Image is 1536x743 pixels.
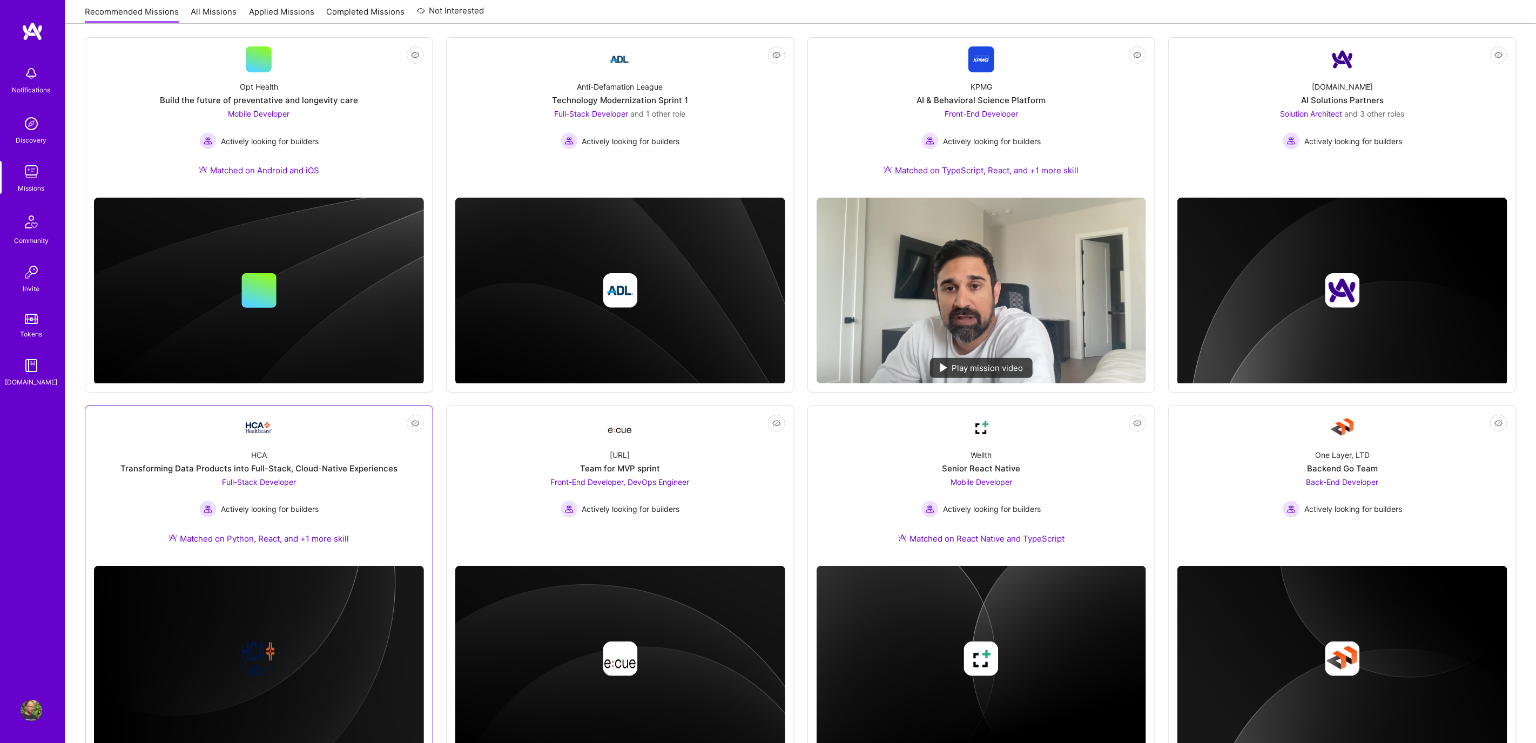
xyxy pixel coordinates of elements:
a: Applied Missions [249,6,314,24]
span: Mobile Developer [951,477,1012,487]
img: User Avatar [21,700,42,721]
a: Completed Missions [327,6,405,24]
img: Actively looking for builders [199,132,217,150]
a: Company LogoHCATransforming Data Products into Full-Stack, Cloud-Native ExperiencesFull-Stack Dev... [94,415,424,557]
img: Company logo [603,641,637,676]
div: Matched on TypeScript, React, and +1 more skill [884,165,1079,176]
span: Solution Architect [1281,109,1343,118]
div: Play mission video [930,358,1033,378]
img: Company logo [241,641,276,676]
span: and 3 other roles [1345,109,1405,118]
img: Community [18,209,44,235]
img: Company Logo [1330,46,1356,72]
div: Notifications [12,84,51,96]
a: All Missions [191,6,237,24]
div: AI Solutions Partners [1301,94,1384,106]
span: Actively looking for builders [1304,136,1402,147]
img: logo [22,22,43,41]
img: Actively looking for builders [921,501,939,518]
img: Company logo [603,273,637,308]
div: Anti-Defamation League [577,81,663,92]
img: cover [1177,198,1507,384]
i: icon EyeClosed [411,419,420,428]
img: Actively looking for builders [1283,501,1300,518]
span: Front-End Developer [945,109,1018,118]
img: cover [455,198,785,384]
span: Actively looking for builders [1304,503,1402,515]
span: Front-End Developer, DevOps Engineer [551,477,690,487]
img: Company Logo [968,415,994,441]
div: Backend Go Team [1307,463,1378,474]
span: Actively looking for builders [221,136,319,147]
div: [URL] [610,449,630,461]
img: Ateam Purple Icon [169,533,177,542]
span: Actively looking for builders [221,503,319,515]
img: bell [21,63,42,84]
a: Company LogoOne Layer, LTDBackend Go TeamBack-End Developer Actively looking for buildersActively... [1177,415,1507,557]
i: icon EyeClosed [772,419,781,428]
span: Actively looking for builders [943,136,1041,147]
div: One Layer, LTD [1315,449,1370,461]
div: HCA [251,449,267,461]
span: Mobile Developer [228,109,289,118]
img: Company logo [964,641,999,676]
i: icon EyeClosed [1494,51,1503,59]
div: Team for MVP sprint [580,463,660,474]
img: Ateam Purple Icon [898,533,907,542]
div: AI & Behavioral Science Platform [917,94,1046,106]
img: Actively looking for builders [561,501,578,518]
span: Actively looking for builders [582,503,680,515]
div: Community [14,235,49,246]
img: Invite [21,261,42,283]
a: Company Logo[URL]Team for MVP sprintFront-End Developer, DevOps Engineer Actively looking for bui... [455,415,785,557]
i: icon EyeClosed [411,51,420,59]
a: Opt HealthBuild the future of preventative and longevity careMobile Developer Actively looking fo... [94,46,424,189]
div: KPMG [971,81,992,92]
span: Full-Stack Developer [555,109,629,118]
span: Actively looking for builders [943,503,1041,515]
i: icon EyeClosed [1133,419,1142,428]
div: Build the future of preventative and longevity care [160,94,358,106]
div: Opt Health [240,81,278,92]
img: No Mission [817,198,1147,383]
i: icon EyeClosed [772,51,781,59]
div: Matched on Python, React, and +1 more skill [169,533,349,544]
img: Company logo [1325,273,1360,308]
div: Transforming Data Products into Full-Stack, Cloud-Native Experiences [120,463,398,474]
img: Ateam Purple Icon [884,165,892,174]
a: User Avatar [18,700,45,721]
img: teamwork [21,161,42,183]
span: and 1 other role [631,109,686,118]
div: Senior React Native [942,463,1020,474]
img: cover [94,198,424,384]
img: Ateam Purple Icon [199,165,207,174]
div: Matched on React Native and TypeScript [898,533,1065,544]
img: tokens [25,314,38,324]
span: Full-Stack Developer [222,477,296,487]
div: Matched on Android and iOS [199,165,319,176]
img: play [940,363,947,372]
i: icon EyeClosed [1494,419,1503,428]
a: Recommended Missions [85,6,179,24]
img: guide book [21,355,42,376]
div: Wellth [971,449,992,461]
img: Company Logo [246,422,272,433]
img: Company Logo [607,46,633,72]
img: Actively looking for builders [199,501,217,518]
span: Actively looking for builders [582,136,680,147]
div: Invite [23,283,40,294]
div: [DOMAIN_NAME] [1312,81,1373,92]
div: [DOMAIN_NAME] [5,376,58,388]
span: Back-End Developer [1306,477,1379,487]
img: Actively looking for builders [921,132,939,150]
a: Company LogoKPMGAI & Behavioral Science PlatformFront-End Developer Actively looking for builders... [817,46,1147,189]
img: Actively looking for builders [561,132,578,150]
i: icon EyeClosed [1133,51,1142,59]
img: Company logo [1325,641,1360,676]
div: Missions [18,183,45,194]
div: Discovery [16,134,47,146]
a: Not Interested [417,4,484,24]
img: Company Logo [968,46,994,72]
a: Company Logo[DOMAIN_NAME]AI Solutions PartnersSolution Architect and 3 other rolesActively lookin... [1177,46,1507,189]
a: Company LogoAnti-Defamation LeagueTechnology Modernization Sprint 1Full-Stack Developer and 1 oth... [455,46,785,189]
